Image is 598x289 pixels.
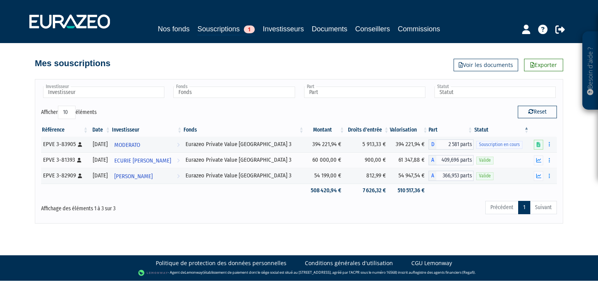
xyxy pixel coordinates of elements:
[92,156,108,164] div: [DATE]
[305,184,346,197] td: 508 420,94 €
[411,259,452,267] a: CGU Lemonway
[111,152,183,168] a: ECURIE [PERSON_NAME]
[429,139,436,150] span: D
[114,138,140,152] span: MODERATO
[58,106,76,119] select: Afficheréléments
[429,155,474,165] div: A - Eurazeo Private Value Europe 3
[29,14,110,29] img: 1732889491-logotype_eurazeo_blanc_rvb.png
[177,169,180,184] i: Voir l'investisseur
[390,123,429,137] th: Valorisation: activer pour trier la colonne par ordre croissant
[436,155,474,165] span: 409,696 parts
[476,141,522,148] span: Souscription en cours
[92,172,108,180] div: [DATE]
[429,139,474,150] div: D - Eurazeo Private Value Europe 3
[41,200,249,213] div: Affichage des éléments 1 à 3 sur 3
[390,168,429,184] td: 54 947,54 €
[111,137,183,152] a: MODERATO
[78,142,82,147] i: [Français] Personne physique
[305,152,346,168] td: 60 000,00 €
[390,184,429,197] td: 510 517,36 €
[43,140,86,148] div: EPVE 3-83905
[138,269,168,277] img: logo-lemonway.png
[78,173,82,178] i: [Français] Personne physique
[263,23,304,34] a: Investisseurs
[454,59,518,71] a: Voir les documents
[436,139,474,150] span: 2 581 parts
[429,171,436,181] span: A
[305,259,393,267] a: Conditions générales d'utilisation
[476,172,494,180] span: Valide
[8,269,590,277] div: - Agent de (établissement de paiement dont le siège social est situé au [STREET_ADDRESS], agréé p...
[305,168,346,184] td: 54 199,00 €
[41,123,89,137] th: Référence : activer pour trier la colonne par ordre croissant
[305,123,346,137] th: Montant: activer pour trier la colonne par ordre croissant
[586,36,595,106] p: Besoin d'aide ?
[197,23,255,36] a: Souscriptions1
[185,270,203,275] a: Lemonway
[43,156,86,164] div: EPVE 3-81393
[156,259,286,267] a: Politique de protection des données personnelles
[186,172,302,180] div: Eurazeo Private Value [GEOGRAPHIC_DATA] 3
[43,172,86,180] div: EPVE 3-82909
[41,106,97,119] label: Afficher éléments
[305,137,346,152] td: 394 221,94 €
[518,106,557,118] button: Reset
[390,137,429,152] td: 394 221,94 €
[183,123,304,137] th: Fonds: activer pour trier la colonne par ordre croissant
[413,270,475,275] a: Registre des agents financiers (Regafi)
[429,171,474,181] div: A - Eurazeo Private Value Europe 3
[111,123,183,137] th: Investisseur: activer pour trier la colonne par ordre croissant
[114,154,171,168] span: ECURIE [PERSON_NAME]
[524,59,563,71] a: Exporter
[345,184,390,197] td: 7 626,32 €
[177,138,180,152] i: Voir l'investisseur
[77,158,81,163] i: [Français] Personne physique
[177,154,180,168] i: Voir l'investisseur
[158,23,189,34] a: Nos fonds
[111,168,183,184] a: [PERSON_NAME]
[518,201,530,214] a: 1
[398,23,440,34] a: Commissions
[345,123,390,137] th: Droits d'entrée: activer pour trier la colonne par ordre croissant
[244,25,255,33] span: 1
[476,157,494,164] span: Valide
[345,152,390,168] td: 900,00 €
[186,140,302,148] div: Eurazeo Private Value [GEOGRAPHIC_DATA] 3
[345,137,390,152] td: 5 913,33 €
[186,156,302,164] div: Eurazeo Private Value [GEOGRAPHIC_DATA] 3
[114,169,153,184] span: [PERSON_NAME]
[345,168,390,184] td: 812,99 €
[429,155,436,165] span: A
[390,152,429,168] td: 61 347,88 €
[474,123,530,137] th: Statut : activer pour trier la colonne par ordre d&eacute;croissant
[92,140,108,148] div: [DATE]
[89,123,111,137] th: Date: activer pour trier la colonne par ordre croissant
[429,123,474,137] th: Part: activer pour trier la colonne par ordre croissant
[436,171,474,181] span: 366,953 parts
[312,23,348,34] a: Documents
[35,59,110,68] h4: Mes souscriptions
[355,23,390,34] a: Conseillers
